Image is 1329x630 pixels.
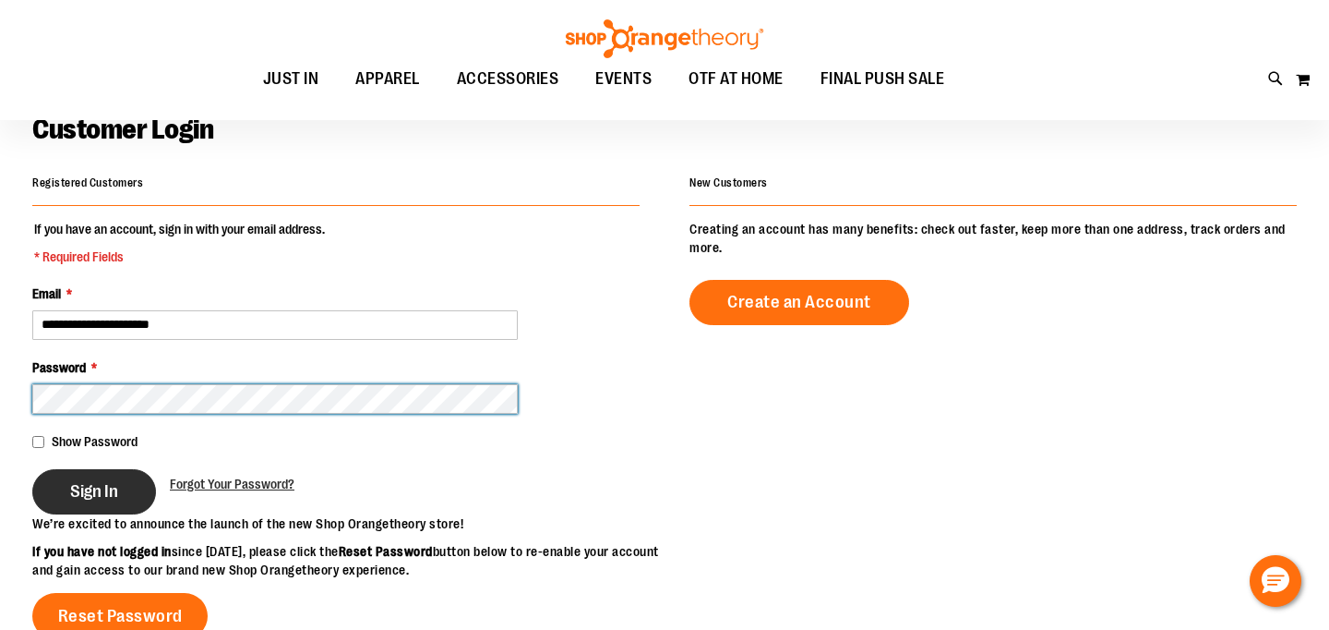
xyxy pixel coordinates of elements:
span: Password [32,360,86,375]
p: Creating an account has many benefits: check out faster, keep more than one address, track orders... [689,220,1297,257]
strong: New Customers [689,176,768,189]
strong: Reset Password [339,544,433,559]
button: Hello, have a question? Let’s chat. [1250,555,1301,607]
span: OTF AT HOME [688,58,784,100]
span: JUST IN [263,58,319,100]
span: Reset Password [58,606,183,626]
strong: Registered Customers [32,176,143,189]
span: Forgot Your Password? [170,477,294,491]
a: EVENTS [577,58,670,101]
span: ACCESSORIES [457,58,559,100]
a: Create an Account [689,280,909,325]
a: JUST IN [245,58,338,101]
span: * Required Fields [34,248,325,266]
span: Sign In [70,481,118,502]
legend: If you have an account, sign in with your email address. [32,220,327,266]
a: ACCESSORIES [438,58,578,101]
span: FINAL PUSH SALE [820,58,945,100]
strong: If you have not logged in [32,544,172,559]
span: Email [32,286,61,301]
img: Shop Orangetheory [563,19,766,58]
p: We’re excited to announce the launch of the new Shop Orangetheory store! [32,515,664,533]
a: APPAREL [337,58,438,101]
span: Create an Account [727,292,871,312]
button: Sign In [32,469,156,515]
span: EVENTS [595,58,652,100]
a: OTF AT HOME [670,58,802,101]
span: Customer Login [32,114,213,145]
span: APPAREL [355,58,420,100]
p: since [DATE], please click the button below to re-enable your account and gain access to our bran... [32,542,664,579]
a: Forgot Your Password? [170,475,294,493]
a: FINAL PUSH SALE [802,58,964,101]
span: Show Password [52,434,138,449]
